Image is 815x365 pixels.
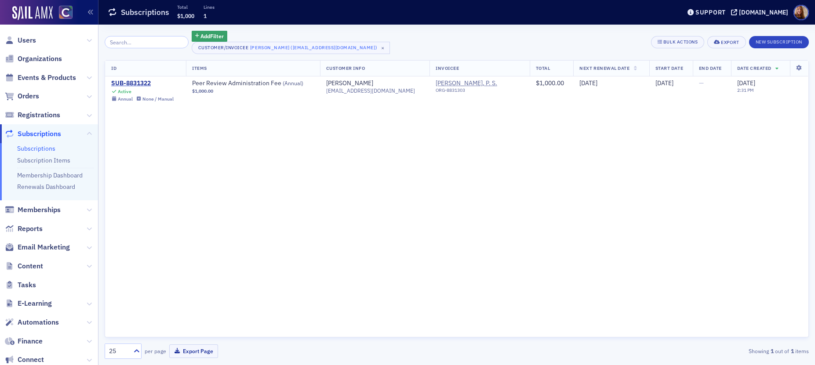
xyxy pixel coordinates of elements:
span: Total [536,65,550,71]
button: Export [707,36,746,48]
span: ( Annual ) [283,80,303,87]
div: Bulk Actions [663,40,698,44]
span: Profile [793,5,809,20]
span: Add Filter [200,32,224,40]
a: Email Marketing [5,242,70,252]
a: Subscriptions [5,129,61,139]
a: Memberships [5,205,61,215]
span: Email Marketing [18,242,70,252]
img: SailAMX [59,6,73,19]
button: Bulk Actions [651,36,704,48]
span: Tasks [18,280,36,290]
div: Showing out of items [580,347,809,355]
span: Automations [18,318,59,327]
button: AddFilter [192,31,228,42]
span: Sweeney Conrad, P. S. [436,80,524,96]
a: Automations [5,318,59,327]
div: 25 [109,347,128,356]
a: New Subscription [749,37,809,45]
a: Registrations [5,110,60,120]
span: Events & Products [18,73,76,83]
a: Subscription Items [17,156,70,164]
span: $1,000.00 [536,79,564,87]
a: Membership Dashboard [17,171,83,179]
span: — [699,79,704,87]
a: Connect [5,355,44,365]
span: 1 [204,12,207,19]
a: Renewals Dashboard [17,183,75,191]
strong: 1 [769,347,775,355]
span: Peer Review Administration Fee [192,80,303,87]
span: [DATE] [579,79,597,87]
span: Users [18,36,36,45]
div: Support [695,8,726,16]
span: $1,000 [177,12,194,19]
span: Subscriptions [18,129,61,139]
span: Invoicee [436,65,459,71]
a: Events & Products [5,73,76,83]
button: Export Page [169,344,218,358]
span: Memberships [18,205,61,215]
a: Peer Review Administration Fee (Annual) [192,80,303,87]
a: [PERSON_NAME], P. S. [436,80,516,87]
div: Export [721,40,739,45]
div: Annual [118,96,133,102]
span: Next Renewal Date [579,65,629,71]
a: Content [5,261,43,271]
div: [PERSON_NAME] ([EMAIL_ADDRESS][DOMAIN_NAME]) [250,43,377,52]
span: Reports [18,224,43,234]
div: None / Manual [142,96,174,102]
a: [PERSON_NAME] [326,80,373,87]
span: Registrations [18,110,60,120]
a: Subscriptions [17,145,55,152]
a: SUB-8831322 [111,80,174,87]
div: Customer/Invoicee [198,45,249,51]
span: Finance [18,336,43,346]
span: Items [192,65,207,71]
h1: Subscriptions [121,7,169,18]
div: [DOMAIN_NAME] [739,8,788,16]
a: E-Learning [5,299,52,308]
span: ID [111,65,116,71]
button: [DOMAIN_NAME] [731,9,791,15]
a: Finance [5,336,43,346]
a: Users [5,36,36,45]
span: Orders [18,91,39,101]
input: Search… [105,36,189,48]
span: $1,000.00 [192,88,213,94]
a: Orders [5,91,39,101]
button: Customer/Invoicee[PERSON_NAME] ([EMAIL_ADDRESS][DOMAIN_NAME])× [192,42,390,54]
span: Organizations [18,54,62,64]
p: Lines [204,4,215,10]
span: E-Learning [18,299,52,308]
label: per page [145,347,166,355]
time: 2:31 PM [737,87,754,93]
span: Date Created [737,65,771,71]
span: Connect [18,355,44,365]
span: Sweeney Conrad, P. S. [436,80,516,87]
span: Start Date [655,65,683,71]
span: Customer Info [326,65,365,71]
a: Tasks [5,280,36,290]
span: [EMAIL_ADDRESS][DOMAIN_NAME] [326,87,415,94]
span: [DATE] [737,79,755,87]
a: Organizations [5,54,62,64]
p: Total [177,4,194,10]
a: View Homepage [53,6,73,21]
div: Active [118,89,131,94]
strong: 1 [789,347,795,355]
button: New Subscription [749,36,809,48]
img: SailAMX [12,6,53,20]
div: ORG-8831303 [436,87,516,96]
span: End Date [699,65,722,71]
span: [DATE] [655,79,673,87]
span: × [379,44,387,52]
a: Reports [5,224,43,234]
span: Content [18,261,43,271]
